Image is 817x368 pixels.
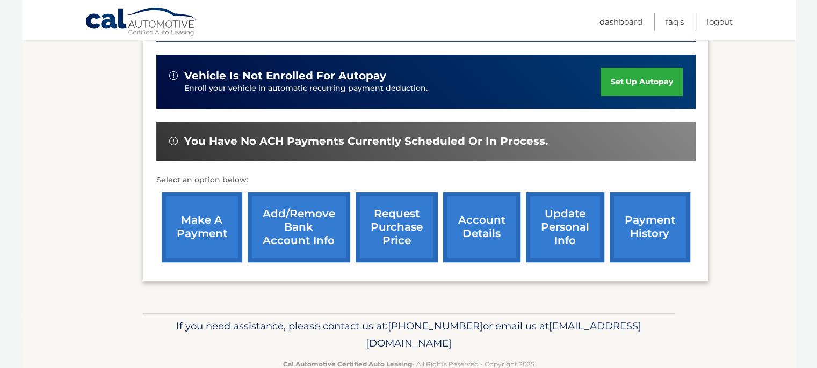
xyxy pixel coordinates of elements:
p: Select an option below: [156,174,696,187]
a: Dashboard [599,13,642,31]
img: alert-white.svg [169,137,178,145]
strong: Cal Automotive Certified Auto Leasing [283,360,412,368]
a: make a payment [162,192,242,262]
a: payment history [610,192,690,262]
a: update personal info [526,192,604,262]
a: account details [443,192,520,262]
span: vehicle is not enrolled for autopay [184,69,386,83]
a: request purchase price [356,192,438,262]
span: [PHONE_NUMBER] [388,320,483,332]
span: You have no ACH payments currently scheduled or in process. [184,135,548,148]
p: Enroll your vehicle in automatic recurring payment deduction. [184,83,601,94]
a: Logout [707,13,733,31]
p: If you need assistance, please contact us at: or email us at [150,318,668,352]
a: FAQ's [666,13,684,31]
a: Cal Automotive [85,7,198,38]
a: Add/Remove bank account info [248,192,350,262]
a: set up autopay [601,68,682,96]
img: alert-white.svg [169,71,178,80]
